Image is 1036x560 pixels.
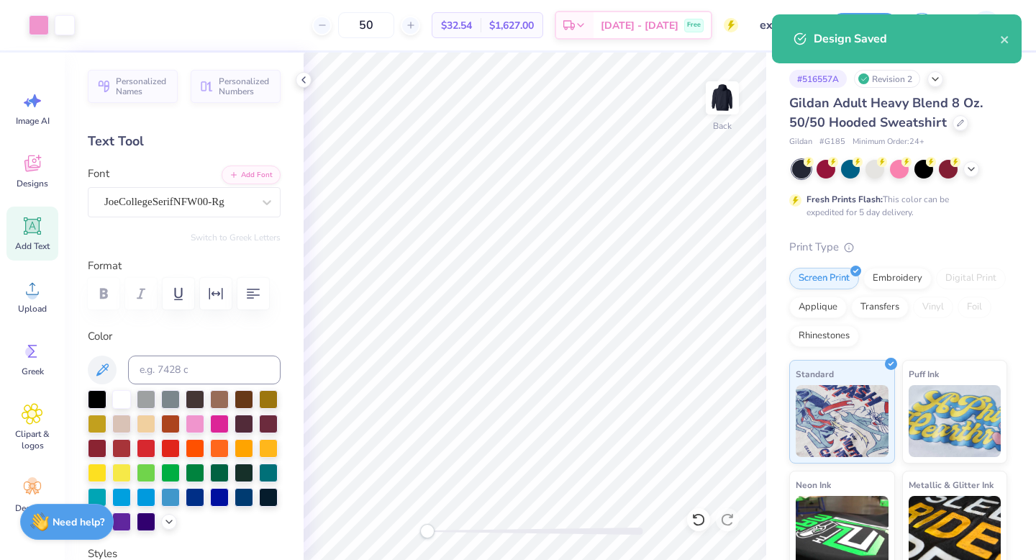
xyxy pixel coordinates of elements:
[191,70,281,103] button: Personalized Numbers
[789,325,859,347] div: Rhinestones
[853,136,924,148] span: Minimum Order: 24 +
[17,178,48,189] span: Designs
[88,166,109,182] label: Font
[128,356,281,384] input: e.g. 7428 c
[909,366,939,381] span: Puff Ink
[854,70,920,88] div: Revision 2
[789,70,847,88] div: # 516557A
[796,477,831,492] span: Neon Ink
[489,18,534,33] span: $1,627.00
[909,477,994,492] span: Metallic & Glitter Ink
[936,268,1006,289] div: Digital Print
[88,328,281,345] label: Color
[789,94,983,131] span: Gildan Adult Heavy Blend 8 Oz. 50/50 Hooded Sweatshirt
[749,11,819,40] input: Untitled Design
[814,30,1000,48] div: Design Saved
[191,232,281,243] button: Switch to Greek Letters
[687,20,701,30] span: Free
[958,297,991,318] div: Foil
[819,136,845,148] span: # G185
[789,268,859,289] div: Screen Print
[601,18,678,33] span: [DATE] - [DATE]
[420,524,435,538] div: Accessibility label
[338,12,394,38] input: – –
[15,502,50,514] span: Decorate
[851,297,909,318] div: Transfers
[789,239,1007,256] div: Print Type
[863,268,932,289] div: Embroidery
[909,385,1001,457] img: Puff Ink
[796,385,889,457] img: Standard
[796,366,834,381] span: Standard
[116,76,169,96] span: Personalized Names
[789,297,847,318] div: Applique
[806,193,983,219] div: This color can be expedited for 5 day delivery.
[806,194,883,205] strong: Fresh Prints Flash:
[913,297,953,318] div: Vinyl
[713,119,732,132] div: Back
[15,240,50,252] span: Add Text
[22,366,44,377] span: Greek
[1000,30,1010,48] button: close
[88,132,281,151] div: Text Tool
[953,11,1007,40] a: IS
[53,515,104,529] strong: Need help?
[9,428,56,451] span: Clipart & logos
[708,83,737,112] img: Back
[972,11,1001,40] img: Isabel Sojka
[18,303,47,315] span: Upload
[789,136,812,148] span: Gildan
[441,18,472,33] span: $32.54
[16,115,50,127] span: Image AI
[88,70,178,103] button: Personalized Names
[219,76,272,96] span: Personalized Numbers
[88,258,281,274] label: Format
[222,166,281,184] button: Add Font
